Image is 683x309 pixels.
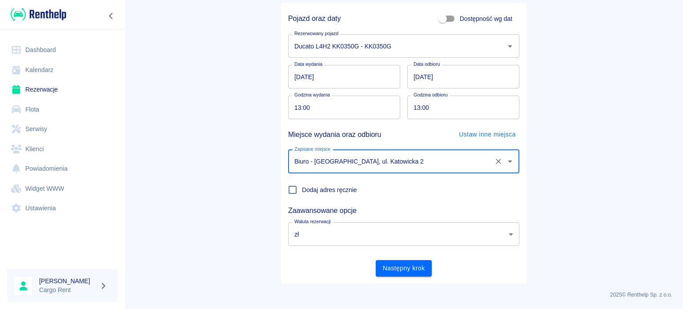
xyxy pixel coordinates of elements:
a: Powiadomienia [7,159,118,179]
button: Otwórz [504,155,516,168]
span: Dodaj adres ręcznie [302,185,357,195]
a: Serwisy [7,119,118,139]
img: Renthelp logo [11,7,66,22]
a: Widget WWW [7,179,118,199]
input: hh:mm [407,96,513,119]
label: Godzina odbioru [414,92,448,98]
button: Ustaw inne miejsca [455,126,519,143]
a: Rezerwacje [7,80,118,100]
h5: Miejsce wydania oraz odbioru [288,127,381,143]
button: Zwiń nawigację [104,10,118,22]
label: Zapisane miejsce [294,146,330,152]
label: Godzina wydania [294,92,330,98]
label: Waluta rezerwacji [294,218,331,225]
button: Następny krok [376,260,432,277]
input: DD.MM.YYYY [288,65,400,88]
label: Rezerwowany pojazd [294,30,338,37]
a: Dashboard [7,40,118,60]
button: Otwórz [504,40,516,52]
a: Klienci [7,139,118,159]
h5: Zaawansowane opcje [288,206,519,215]
button: Wyczyść [492,155,505,168]
h6: [PERSON_NAME] [39,277,96,285]
a: Ustawienia [7,198,118,218]
label: Data wydania [294,61,322,68]
div: zł [288,222,519,246]
input: hh:mm [288,96,394,119]
a: Flota [7,100,118,120]
label: Data odbioru [414,61,440,68]
input: DD.MM.YYYY [407,65,519,88]
p: 2025 © Renthelp Sp. z o.o. [135,291,672,299]
a: Renthelp logo [7,7,66,22]
h5: Pojazd oraz daty [288,14,341,23]
span: Dostępność wg dat [460,14,512,24]
p: Cargo Rent [39,285,96,295]
a: Kalendarz [7,60,118,80]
